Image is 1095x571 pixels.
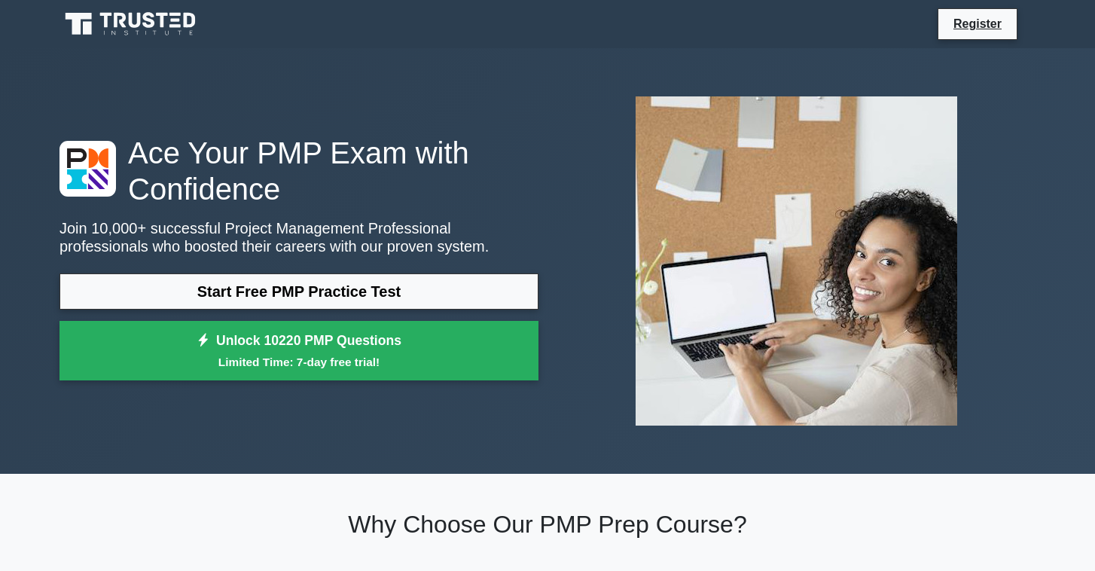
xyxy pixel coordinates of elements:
[59,273,538,310] a: Start Free PMP Practice Test
[59,510,1036,539] h2: Why Choose Our PMP Prep Course?
[59,219,538,255] p: Join 10,000+ successful Project Management Professional professionals who boosted their careers w...
[59,135,538,207] h1: Ace Your PMP Exam with Confidence
[78,353,520,371] small: Limited Time: 7-day free trial!
[944,14,1011,33] a: Register
[59,321,538,381] a: Unlock 10220 PMP QuestionsLimited Time: 7-day free trial!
